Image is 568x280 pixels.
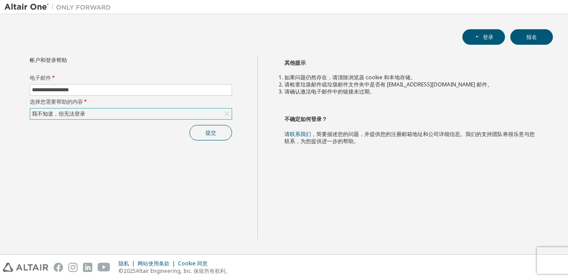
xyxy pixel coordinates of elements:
font: 选择您需要帮助的内容 [30,98,83,105]
font: 我不知道，但无法登录 [32,110,85,117]
font: 提交 [205,129,216,136]
img: facebook.svg [54,263,63,272]
font: 其他提示 [284,59,306,66]
font: 请检查垃圾邮件或垃圾邮件文件夹中是否有 [EMAIL_ADDRESS][DOMAIN_NAME] 邮件。 [284,81,493,88]
font: 登录 [483,33,493,41]
img: instagram.svg [68,263,78,272]
img: 牵牛星一号 [4,3,115,12]
font: 2025 [123,267,136,275]
font: 如果问题仍然存在，请清除浏览器 cookie 和本地存储。 [284,74,416,81]
font: 网站使用条款 [138,260,170,267]
font: Cookie 同意 [178,260,208,267]
img: youtube.svg [98,263,110,272]
img: altair_logo.svg [3,263,48,272]
font: 不确定如何登录？ [284,115,327,123]
div: 我不知道，但无法登录 [30,109,232,119]
button: 报名 [510,29,553,45]
font: 电子邮件 [30,74,51,82]
font: 隐私 [118,260,129,267]
font: © [118,267,123,275]
img: linkedin.svg [83,263,92,272]
font: 请确认激活电子邮件中的链接未过期。 [284,88,375,95]
font: ，简要描述您的问题，并提供您的注册邮箱地址和公司详细信息。我们的支持团队将很乐意与您联系，为您提供进一步的帮助。 [284,130,535,145]
button: 提交 [189,125,232,140]
font: Altair Engineering, Inc. 保留所有权利。 [136,267,231,275]
font: 帐户和登录帮助 [30,56,67,64]
font: 报名 [526,33,537,41]
button: 登录 [462,29,505,45]
a: 请联系我们 [284,130,311,138]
